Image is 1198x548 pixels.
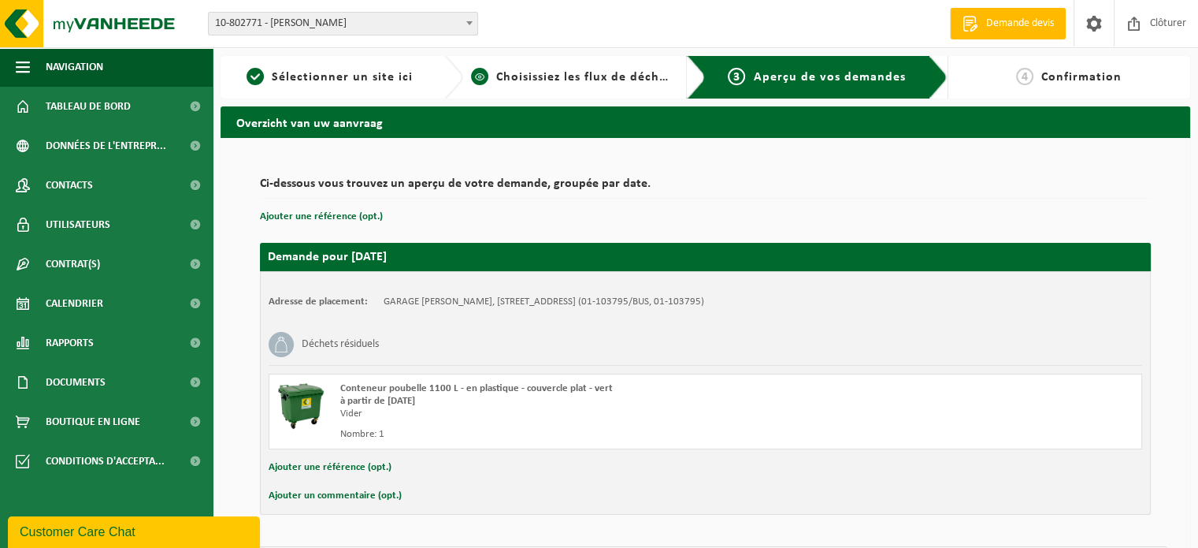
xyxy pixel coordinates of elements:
span: Conditions d'accepta... [46,442,165,481]
strong: Demande pour [DATE] [268,251,387,263]
iframe: chat widget [8,513,263,548]
span: 4 [1016,68,1033,85]
button: Ajouter un commentaire (opt.) [269,486,402,506]
span: Documents [46,363,106,402]
div: Vider [340,408,769,420]
h3: Déchets résiduels [302,332,379,357]
span: Utilisateurs [46,205,110,244]
td: GARAGE [PERSON_NAME], [STREET_ADDRESS] (01-103795/BUS, 01-103795) [384,296,704,308]
a: 2Choisissiez les flux de déchets et récipients [471,68,674,87]
button: Ajouter une référence (opt.) [269,457,391,478]
div: Nombre: 1 [340,428,769,441]
button: Ajouter une référence (opt.) [260,207,383,227]
span: Confirmation [1041,71,1122,84]
span: Conteneur poubelle 1100 L - en plastique - couvercle plat - vert [340,383,613,393]
span: Choisissiez les flux de déchets et récipients [496,71,758,84]
a: Demande devis [950,8,1066,39]
strong: Adresse de placement: [269,296,368,307]
span: Données de l'entrepr... [46,126,166,166]
span: Boutique en ligne [46,402,140,442]
span: Calendrier [46,284,103,323]
span: 10-802771 - PEETERS CEDRIC - BONCELLES [208,12,478,35]
span: 10-802771 - PEETERS CEDRIC - BONCELLES [209,13,477,35]
strong: à partir de [DATE] [340,396,415,406]
span: Demande devis [982,16,1058,32]
span: 1 [247,68,264,85]
span: 3 [728,68,745,85]
span: Contacts [46,166,93,205]
a: 1Sélectionner un site ici [228,68,432,87]
span: Sélectionner un site ici [272,71,413,84]
span: Contrat(s) [46,244,100,284]
h2: Overzicht van uw aanvraag [221,106,1190,137]
span: 2 [471,68,488,85]
h2: Ci-dessous vous trouvez un aperçu de votre demande, groupée par date. [260,177,1151,199]
img: WB-1100-HPE-GN-01.png [277,382,325,430]
span: Tableau de bord [46,87,131,126]
span: Rapports [46,323,94,363]
span: Navigation [46,47,103,87]
span: Aperçu de vos demandes [753,71,905,84]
